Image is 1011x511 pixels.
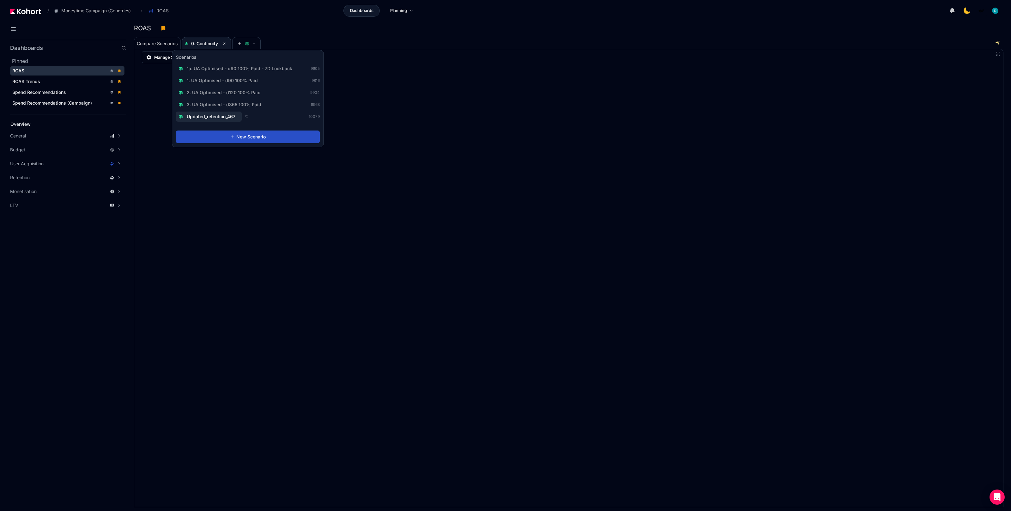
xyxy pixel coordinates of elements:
[311,102,320,107] span: 9963
[390,8,407,14] span: Planning
[50,5,137,16] button: Moneytime Campaign (Countries)
[176,64,299,74] button: 1a. UA Optimised - d90 100% Paid - 7D Lookback
[12,100,92,106] span: Spend Recommendations (Campaign)
[343,5,380,17] a: Dashboards
[10,45,43,51] h2: Dashboards
[384,5,420,17] a: Planning
[12,79,40,84] span: ROAS Trends
[154,54,188,60] span: Manage Scenario
[978,8,984,14] img: logo_MoneyTimeLogo_1_20250619094856634230.png
[309,114,320,119] span: 10079
[10,121,31,127] span: Overview
[191,41,218,46] span: 0. Continuity
[176,100,268,110] button: 3. UA Optimised - d365 100% Paid
[42,8,49,14] span: /
[10,202,18,209] span: LTV
[176,131,320,143] button: New Scenario
[350,8,373,14] span: Dashboards
[310,90,320,95] span: 9904
[12,57,126,65] h2: Pinned
[10,98,124,108] a: Spend Recommendations (Campaign)
[10,133,26,139] span: General
[10,147,25,153] span: Budget
[139,8,143,13] span: ›
[187,113,235,120] span: Updated_retention_467
[187,89,261,96] span: 2. UA Optimised - d120 100% Paid
[312,78,320,83] span: 9816
[142,51,192,63] a: Manage Scenario
[8,119,116,129] a: Overview
[176,112,242,122] button: Updated_retention_467
[137,41,178,46] span: Compare Scenarios
[134,25,155,31] h3: ROAS
[311,66,320,71] span: 9905
[176,54,196,62] h3: Scenarios
[10,161,44,167] span: User Acquisition
[10,174,30,181] span: Retention
[236,134,266,140] span: New Scenario
[156,8,169,14] span: ROAS
[61,8,131,14] span: Moneytime Campaign (Countries)
[10,9,41,14] img: Kohort logo
[187,101,261,108] span: 3. UA Optimised - d365 100% Paid
[996,51,1001,56] button: Fullscreen
[10,66,124,76] a: ROAS
[10,88,124,97] a: Spend Recommendations
[145,5,175,16] button: ROAS
[12,68,24,73] span: ROAS
[187,65,292,72] span: 1a. UA Optimised - d90 100% Paid - 7D Lookback
[10,188,37,195] span: Monetisation
[176,76,264,86] button: 1. UA Optimised - d90 100% Paid
[12,89,66,95] span: Spend Recommendations
[187,77,258,84] span: 1. UA Optimised - d90 100% Paid
[10,77,124,86] a: ROAS Trends
[176,88,267,98] button: 2. UA Optimised - d120 100% Paid
[990,490,1005,505] div: Open Intercom Messenger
